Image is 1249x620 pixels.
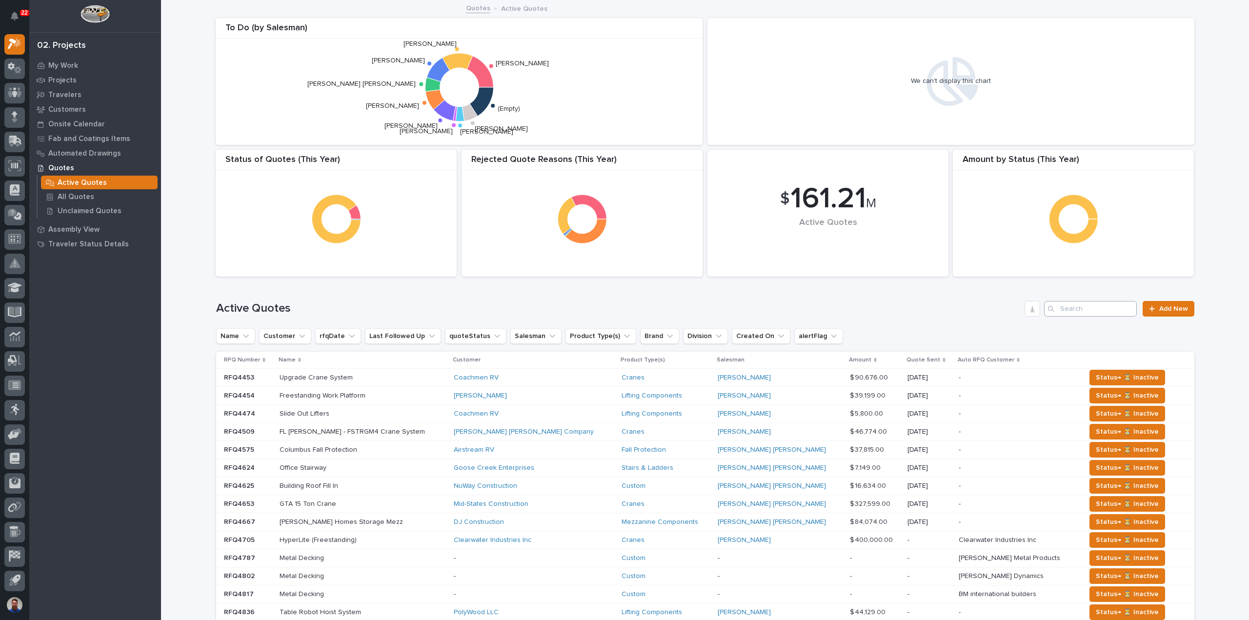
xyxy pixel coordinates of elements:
button: Salesman [510,328,562,344]
p: RFQ4453 [224,372,256,382]
p: $ 44,129.00 [850,606,887,617]
text: [PERSON_NAME] [460,128,513,135]
p: RFQ4454 [224,390,257,400]
p: - [907,536,951,544]
span: Add New [1159,305,1188,312]
p: [DATE] [907,518,951,526]
a: Cranes [622,500,645,508]
a: Add New [1143,301,1194,317]
p: - [850,552,854,562]
a: Custom [622,554,645,562]
p: - [907,608,951,617]
a: Mezzanine Components [622,518,698,526]
p: [DATE] [907,446,951,454]
a: Cranes [622,428,645,436]
p: RFQ4575 [224,444,256,454]
p: - [959,408,963,418]
a: [PERSON_NAME] [454,392,507,400]
p: RFQ4817 [224,588,256,599]
a: Fab and Coatings Items [29,131,161,146]
span: Status→ ⏳ Inactive [1096,552,1159,564]
div: We can't display this chart [911,77,991,85]
p: [DATE] [907,464,951,472]
button: Last Followed Up [365,328,441,344]
p: RFQ4802 [224,570,257,580]
div: Status of Quotes (This Year) [216,155,457,171]
p: $ 37,815.00 [850,444,886,454]
p: Columbus Fall Protection [280,444,359,454]
a: Quotes [466,2,490,13]
img: Workspace Logo [81,5,109,23]
button: Status→ ⏳ Inactive [1089,568,1165,584]
p: Product Type(s) [621,355,665,365]
tr: RFQ4802RFQ4802 Metal DeckingMetal Decking -Custom --- -[PERSON_NAME] Dynamics[PERSON_NAME] Dynami... [216,567,1194,585]
a: Stairs & Ladders [622,464,673,472]
tr: RFQ4453RFQ4453 Upgrade Crane SystemUpgrade Crane System Coachmen RV Cranes [PERSON_NAME] $ 90,676... [216,369,1194,387]
a: Fall Protection [622,446,666,454]
p: Slide Out Lifters [280,408,331,418]
h1: Active Quotes [216,301,1021,316]
p: - [907,572,951,580]
p: $ 16,634.00 [850,480,888,490]
a: Clearwater Industries Inc [454,536,531,544]
span: Status→ ⏳ Inactive [1096,372,1159,383]
p: - [718,572,842,580]
p: Active Quotes [58,179,107,187]
span: Status→ ⏳ Inactive [1096,606,1159,618]
p: [DATE] [907,428,951,436]
a: [PERSON_NAME] [PERSON_NAME] [718,446,826,454]
p: RFQ4474 [224,408,257,418]
a: Quotes [29,160,161,175]
a: Cranes [622,374,645,382]
a: [PERSON_NAME] [PERSON_NAME] Company [454,428,594,436]
button: Status→ ⏳ Inactive [1089,388,1165,403]
a: Lifting Components [622,392,682,400]
p: RFQ4787 [224,552,257,562]
div: To Do (by Salesman) [216,23,703,39]
tr: RFQ4509RFQ4509 FL [PERSON_NAME] - FSTRGM4 Crane SystemFL [PERSON_NAME] - FSTRGM4 Crane System [PE... [216,423,1194,441]
p: 22 [21,9,28,16]
tr: RFQ4667RFQ4667 [PERSON_NAME] Homes Storage Mezz[PERSON_NAME] Homes Storage Mezz DJ Construction M... [216,513,1194,531]
text: [PERSON_NAME] [384,122,437,129]
p: - [959,444,963,454]
button: Notifications [4,6,25,26]
p: Fab and Coatings Items [48,135,130,143]
p: GTA 15 Ton Crane [280,498,338,508]
p: RFQ4624 [224,462,257,472]
p: [DATE] [907,482,951,490]
p: RFQ4836 [224,606,257,617]
p: - [959,426,963,436]
a: PolyWood LLC [454,608,499,617]
p: Metal Decking [280,588,326,599]
p: - [850,570,854,580]
input: Search [1044,301,1137,317]
text: [PERSON_NAME] [PERSON_NAME] [307,81,416,88]
a: [PERSON_NAME] [PERSON_NAME] [718,500,826,508]
button: Status→ ⏳ Inactive [1089,550,1165,566]
button: Status→ ⏳ Inactive [1089,460,1165,476]
a: NuWay Construction [454,482,517,490]
div: Amount by Status (This Year) [953,155,1194,171]
p: - [907,554,951,562]
button: quoteStatus [445,328,506,344]
p: RFQ4667 [224,516,257,526]
p: Office Stairway [280,462,328,472]
a: Goose Creek Enterprises [454,464,534,472]
button: Status→ ⏳ Inactive [1089,406,1165,421]
p: - [959,498,963,508]
span: Status→ ⏳ Inactive [1096,480,1159,492]
span: $ [780,190,789,208]
p: Projects [48,76,77,85]
span: Status→ ⏳ Inactive [1096,534,1159,546]
span: Status→ ⏳ Inactive [1096,390,1159,401]
button: Division [683,328,728,344]
a: Unclaimed Quotes [38,204,161,218]
p: $ 39,199.00 [850,390,887,400]
a: Active Quotes [38,176,161,189]
p: Auto RFQ Customer [958,355,1014,365]
tr: RFQ4705RFQ4705 HyperLite (Freestanding)HyperLite (Freestanding) Clearwater Industries Inc Cranes ... [216,531,1194,549]
span: Status→ ⏳ Inactive [1096,516,1159,528]
p: BM international builders [959,588,1038,599]
button: Brand [640,328,679,344]
p: Active Quotes [501,2,547,13]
